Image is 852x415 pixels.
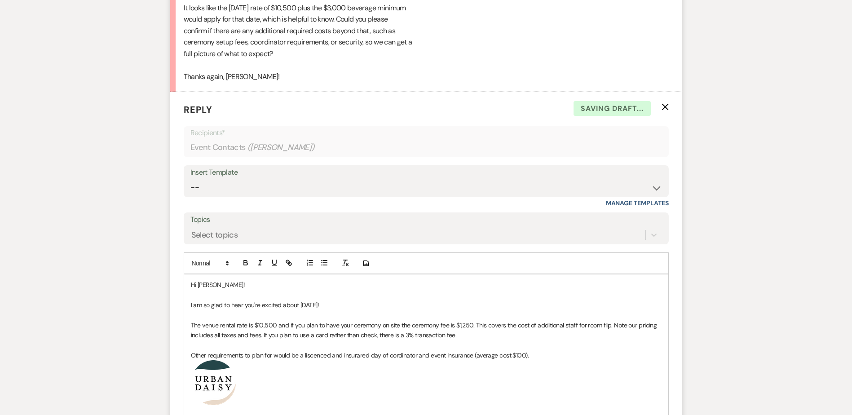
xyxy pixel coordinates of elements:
[190,213,662,226] label: Topics
[184,104,212,115] span: Reply
[191,320,662,340] p: The venue rental rate is $10,500 and if you plan to have your ceremony on site the ceremony fee i...
[190,127,662,139] p: Recipients*
[606,199,669,207] a: Manage Templates
[191,229,238,241] div: Select topics
[191,350,662,360] p: Other requirements to plan for would be a liscenced and insurared day of cordinator and event ins...
[191,280,662,290] p: Hi [PERSON_NAME]!
[190,139,662,156] div: Event Contacts
[247,141,315,154] span: ( [PERSON_NAME] )
[191,300,662,310] p: I am so glad to hear you're excited about [DATE]!
[190,166,662,179] div: Insert Template
[574,101,651,116] span: Saving draft...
